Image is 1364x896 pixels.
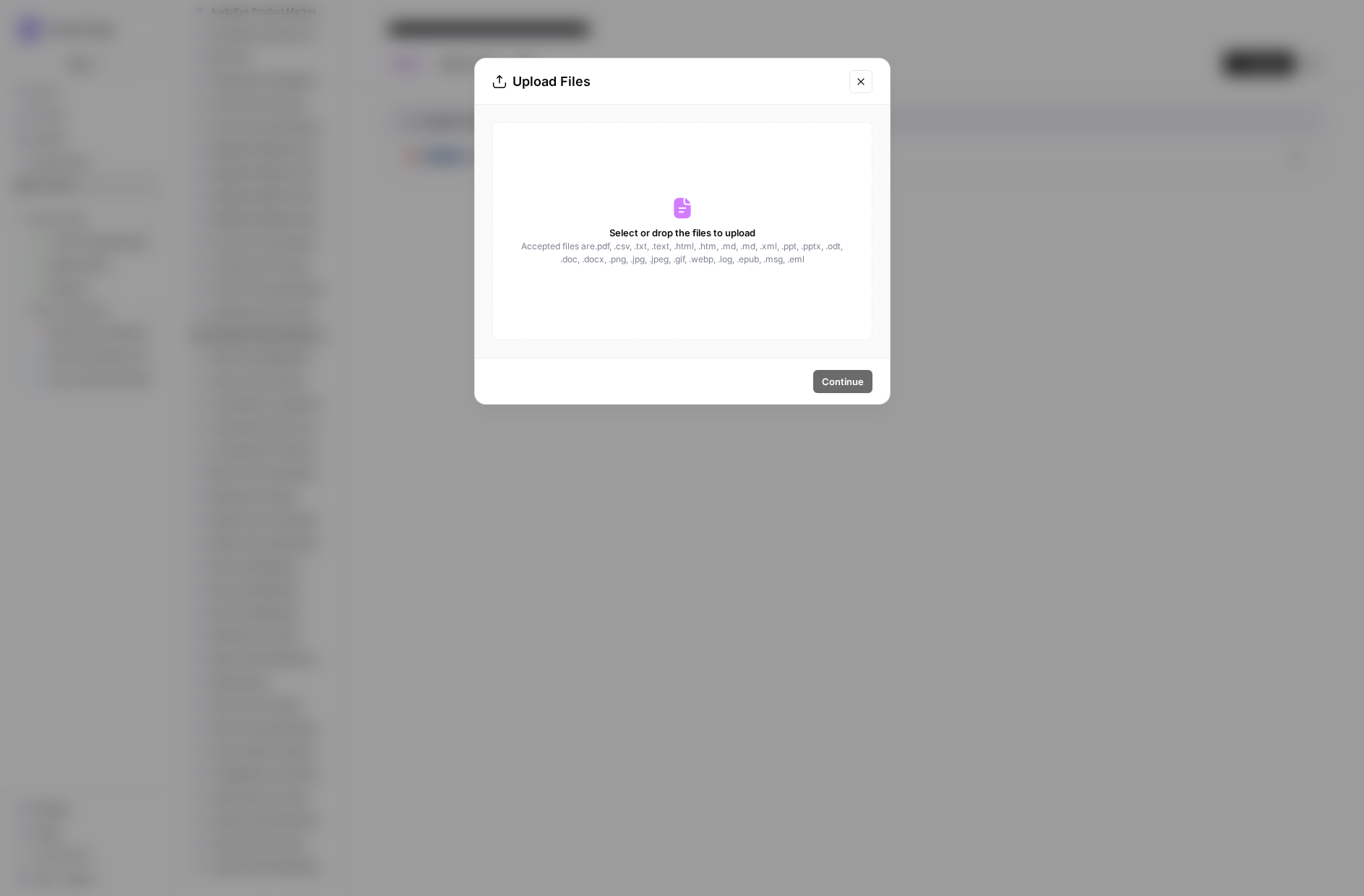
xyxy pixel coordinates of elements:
[492,72,841,92] div: Upload Files
[822,374,864,389] span: Continue
[520,240,844,266] span: Accepted files are .pdf, .csv, .txt, .text, .html, .htm, .md, .md, .xml, .ppt, .pptx, .odt, .doc,...
[813,370,872,393] button: Continue
[609,225,755,240] span: Select or drop the files to upload
[849,70,872,93] button: Close modal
